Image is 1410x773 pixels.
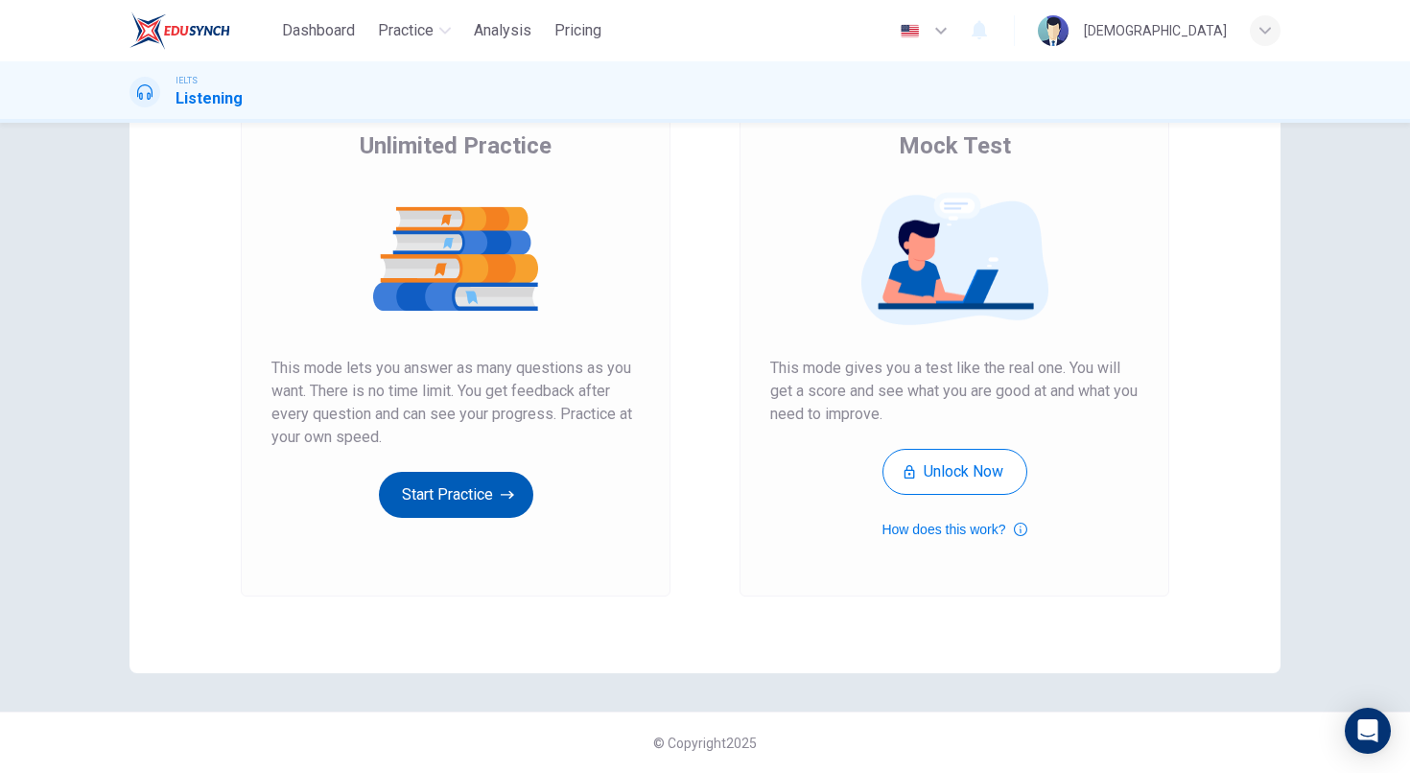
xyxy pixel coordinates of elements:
button: Analysis [466,13,539,48]
span: This mode lets you answer as many questions as you want. There is no time limit. You get feedback... [271,357,640,449]
button: Unlock Now [882,449,1027,495]
span: Mock Test [899,130,1011,161]
a: EduSynch logo [129,12,274,50]
span: Dashboard [282,19,355,42]
button: Start Practice [379,472,533,518]
span: IELTS [176,74,198,87]
span: This mode gives you a test like the real one. You will get a score and see what you are good at a... [770,357,1139,426]
span: Pricing [554,19,601,42]
span: Practice [378,19,434,42]
span: Unlimited Practice [360,130,552,161]
img: en [898,24,922,38]
span: Analysis [474,19,531,42]
span: © Copyright 2025 [653,736,757,751]
img: EduSynch logo [129,12,230,50]
div: [DEMOGRAPHIC_DATA] [1084,19,1227,42]
button: Practice [370,13,458,48]
div: Open Intercom Messenger [1345,708,1391,754]
img: Profile picture [1038,15,1069,46]
button: Dashboard [274,13,363,48]
button: How does this work? [881,518,1026,541]
h1: Listening [176,87,243,110]
button: Pricing [547,13,609,48]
